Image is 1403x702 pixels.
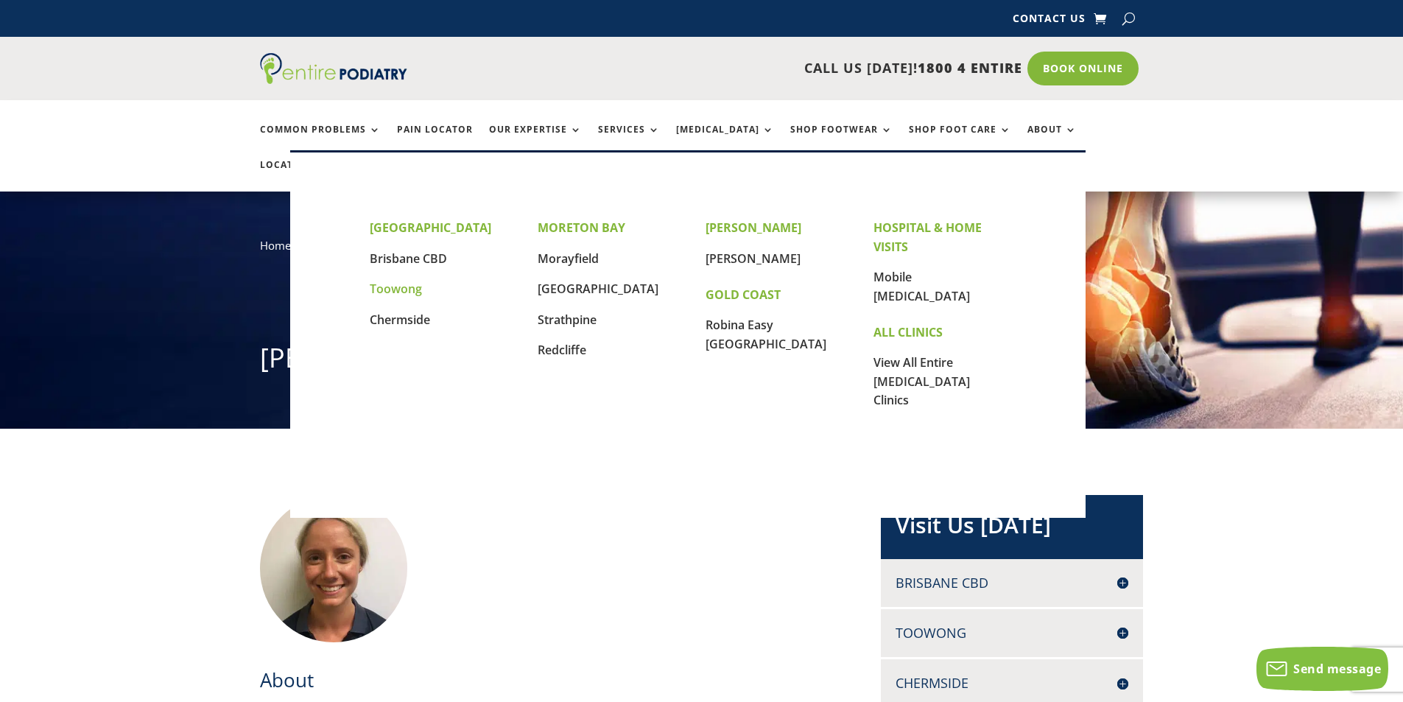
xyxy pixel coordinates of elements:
a: Morayfield [538,250,599,267]
a: Home [260,238,291,253]
strong: ALL CLINICS [873,324,943,340]
strong: GOLD COAST [706,287,781,303]
img: logo (1) [260,53,407,84]
a: View All Entire [MEDICAL_DATA] Clinics [873,354,970,408]
a: Contact Us [1013,13,1086,29]
a: Entire Podiatry [260,72,407,87]
a: Strathpine [538,312,597,328]
strong: HOSPITAL & HOME VISITS [873,220,982,255]
a: Redcliffe [538,342,586,358]
strong: MORETON BAY [538,220,625,236]
a: Robina Easy [GEOGRAPHIC_DATA] [706,317,826,352]
a: [MEDICAL_DATA] [676,124,774,156]
a: Book Online [1027,52,1139,85]
a: About [1027,124,1077,156]
strong: [GEOGRAPHIC_DATA] [370,220,491,236]
a: Common Problems [260,124,381,156]
button: Send message [1256,647,1388,691]
h4: Brisbane CBD [896,574,1128,592]
h2: About [260,667,833,701]
a: Services [598,124,660,156]
span: 1800 4 ENTIRE [918,59,1022,77]
a: Chermside [370,312,430,328]
a: Locations [260,160,334,192]
h4: Toowong [896,624,1128,642]
a: Brisbane CBD [370,250,447,267]
a: Our Expertise [489,124,582,156]
a: [PERSON_NAME] [706,250,801,267]
span: Send message [1293,661,1381,677]
a: Shop Footwear [790,124,893,156]
h4: Chermside [896,674,1128,692]
strong: [PERSON_NAME] [706,220,801,236]
a: Toowong [370,281,422,297]
img: Brianna-Clarke-Image-350×350 [260,495,407,642]
a: Mobile [MEDICAL_DATA] [873,269,970,304]
a: [GEOGRAPHIC_DATA] [538,281,658,297]
p: CALL US [DATE]! [464,59,1022,78]
a: Shop Foot Care [909,124,1011,156]
h1: [PERSON_NAME] [260,340,1144,384]
h2: Visit Us [DATE] [896,510,1128,548]
a: Pain Locator [397,124,473,156]
nav: breadcrumb [260,236,1144,266]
